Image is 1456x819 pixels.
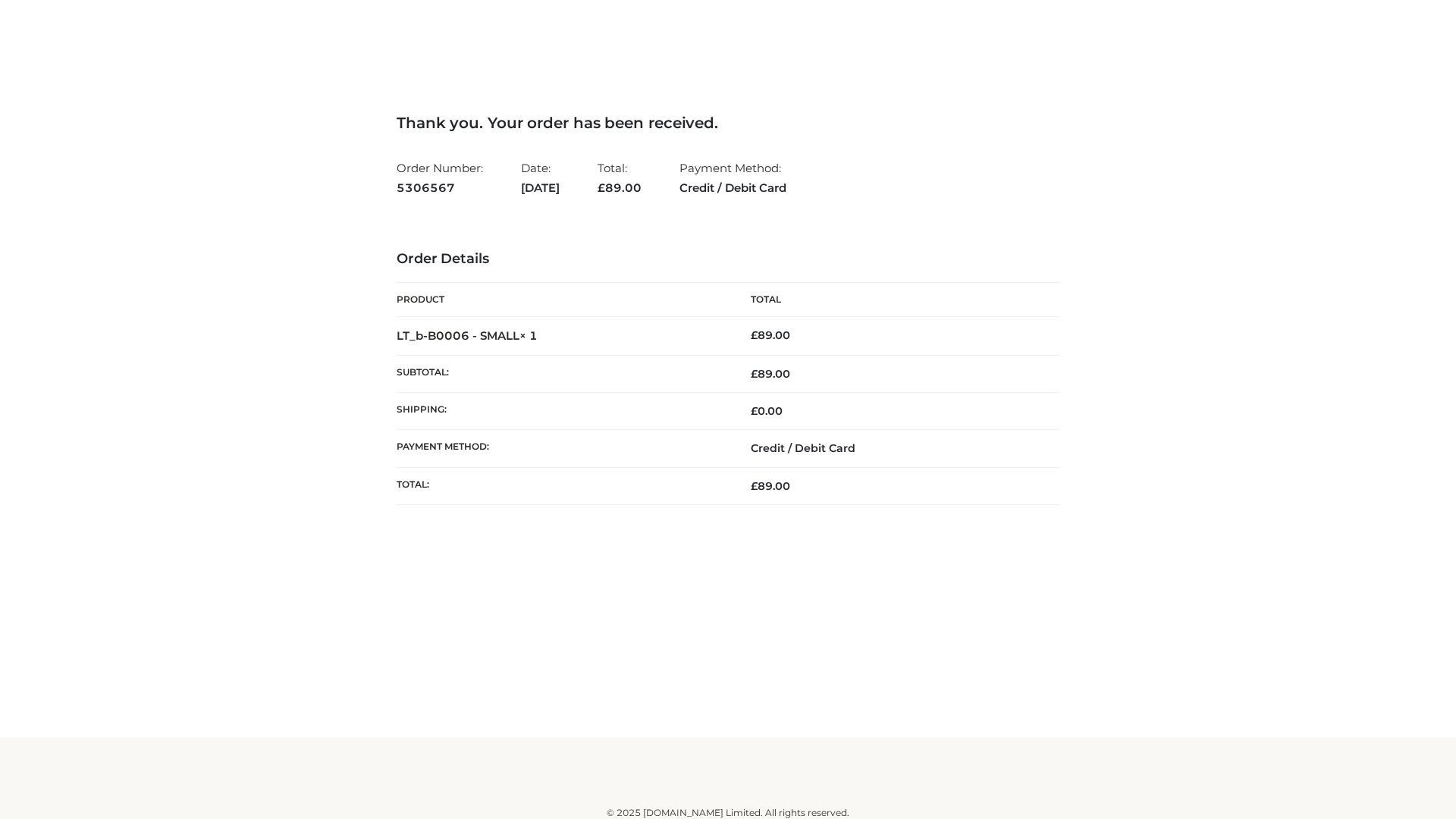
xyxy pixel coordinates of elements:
span: £ [751,367,758,381]
h3: Thank you. Your order has been received. [397,114,1059,132]
th: Product [397,283,728,317]
li: Payment Method: [679,155,786,201]
strong: Credit / Debit Card [679,178,786,198]
li: Total: [598,155,642,201]
th: Total: [397,467,728,504]
strong: × 1 [519,328,538,343]
span: £ [751,479,758,493]
li: Order Number: [397,155,483,201]
th: Total [728,283,1059,317]
th: Subtotal: [397,355,728,392]
strong: 5306567 [397,178,483,198]
strong: [DATE] [521,178,560,198]
li: Date: [521,155,560,201]
td: Credit / Debit Card [728,430,1059,467]
bdi: 0.00 [751,404,783,418]
strong: LT_b-B0006 - SMALL [397,328,538,343]
bdi: 89.00 [751,328,790,342]
span: £ [751,404,758,418]
h3: Order Details [397,251,1059,268]
th: Payment method: [397,430,728,467]
span: £ [751,328,758,342]
span: 89.00 [751,479,790,493]
span: 89.00 [598,180,642,195]
span: 89.00 [751,367,790,381]
span: £ [598,180,605,195]
th: Shipping: [397,393,728,430]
